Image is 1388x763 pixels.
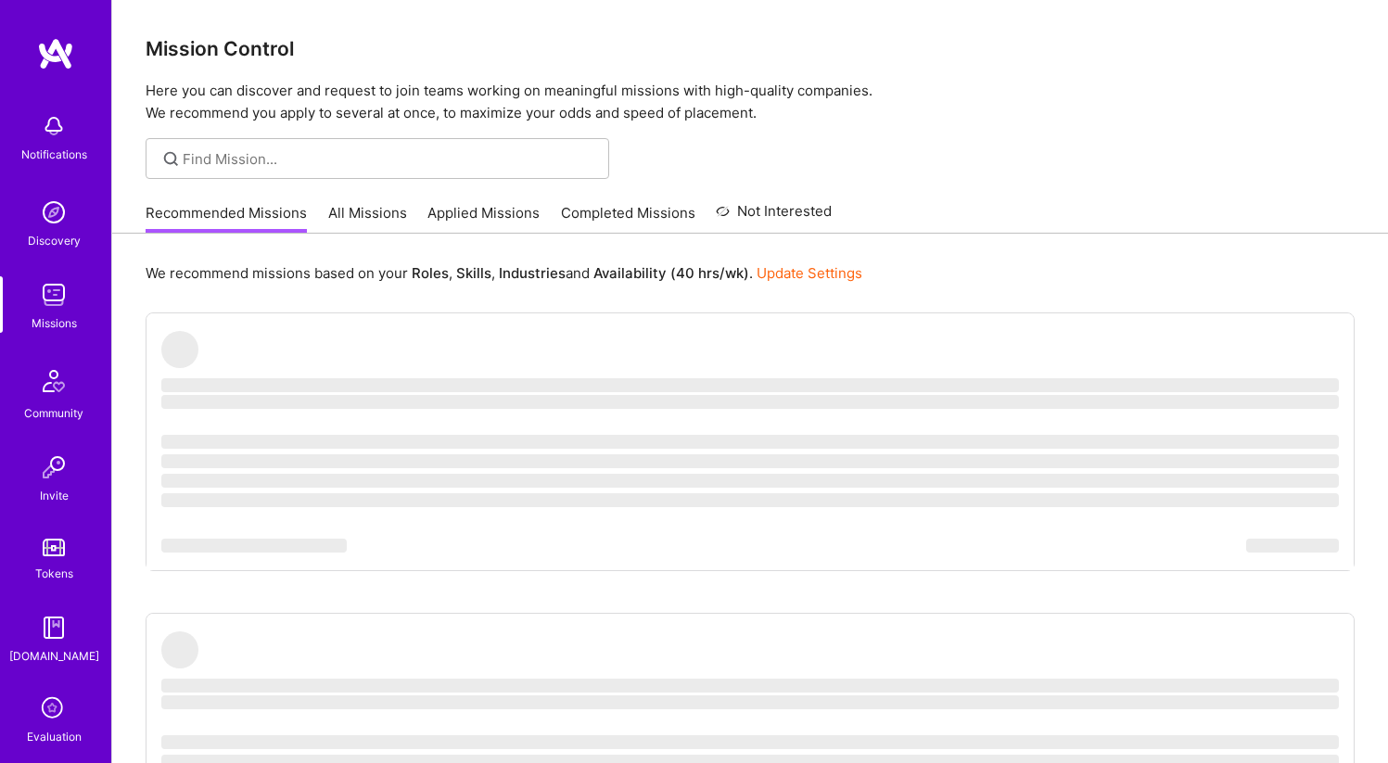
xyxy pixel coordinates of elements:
[427,203,540,234] a: Applied Missions
[757,264,862,282] a: Update Settings
[183,149,595,169] input: Find Mission...
[35,609,72,646] img: guide book
[146,203,307,234] a: Recommended Missions
[146,80,1355,124] p: Here you can discover and request to join teams working on meaningful missions with high-quality ...
[35,449,72,486] img: Invite
[43,539,65,556] img: tokens
[24,403,83,423] div: Community
[499,264,566,282] b: Industries
[146,263,862,283] p: We recommend missions based on your , , and .
[35,194,72,231] img: discovery
[561,203,695,234] a: Completed Missions
[36,692,71,727] i: icon SelectionTeam
[412,264,449,282] b: Roles
[716,200,832,234] a: Not Interested
[32,359,76,403] img: Community
[27,727,82,746] div: Evaluation
[456,264,491,282] b: Skills
[146,37,1355,60] h3: Mission Control
[37,37,74,70] img: logo
[28,231,81,250] div: Discovery
[32,313,77,333] div: Missions
[35,276,72,313] img: teamwork
[40,486,69,505] div: Invite
[35,108,72,145] img: bell
[35,564,73,583] div: Tokens
[21,145,87,164] div: Notifications
[593,264,749,282] b: Availability (40 hrs/wk)
[328,203,407,234] a: All Missions
[9,646,99,666] div: [DOMAIN_NAME]
[160,148,182,170] i: icon SearchGrey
